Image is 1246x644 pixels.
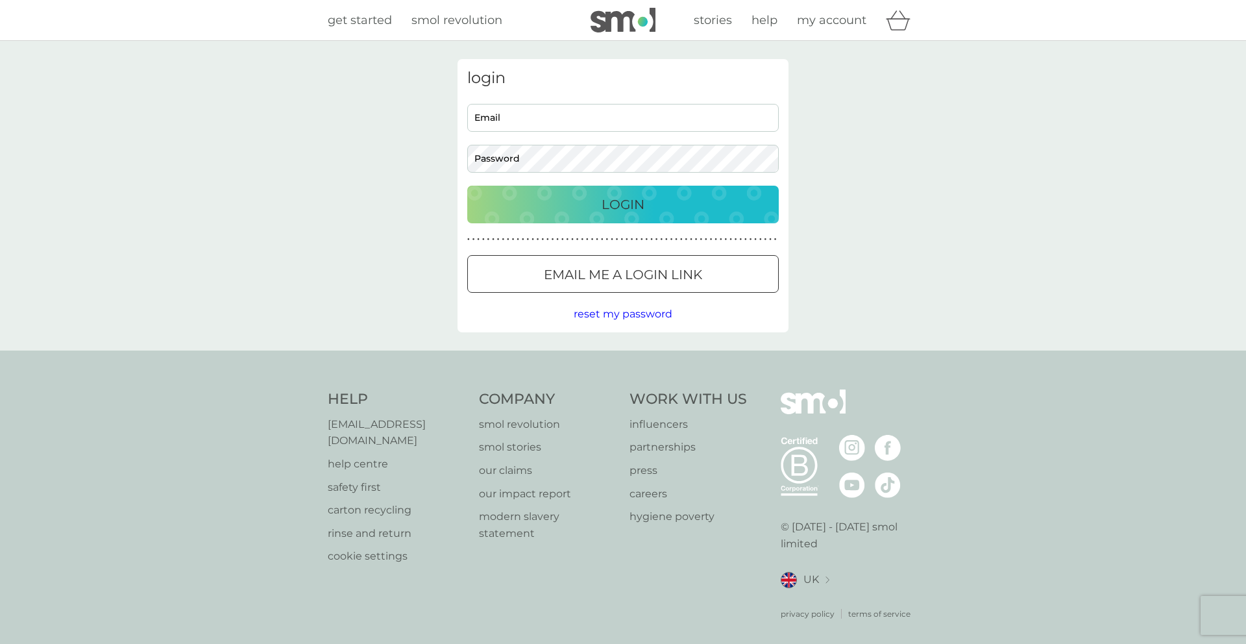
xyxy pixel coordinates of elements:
[655,236,658,243] p: ●
[764,236,767,243] p: ●
[467,236,470,243] p: ●
[690,236,692,243] p: ●
[328,525,466,542] a: rinse and return
[751,13,777,27] span: help
[552,236,554,243] p: ●
[803,571,819,588] span: UK
[556,236,559,243] p: ●
[467,69,779,88] h3: login
[479,390,617,410] h4: Company
[467,255,779,293] button: Email me a login link
[479,439,617,456] p: smol stories
[477,236,480,243] p: ●
[626,236,628,243] p: ●
[606,236,609,243] p: ●
[781,608,835,620] a: privacy policy
[479,416,617,433] a: smol revolution
[629,462,747,479] a: press
[875,472,901,498] img: visit the smol Tiktok page
[797,13,866,27] span: my account
[581,236,583,243] p: ●
[502,236,504,243] p: ●
[641,236,643,243] p: ●
[482,236,485,243] p: ●
[754,236,757,243] p: ●
[591,8,655,32] img: smol
[729,236,732,243] p: ●
[705,236,707,243] p: ●
[825,576,829,584] img: select a new location
[875,435,901,461] img: visit the smol Facebook page
[546,236,549,243] p: ●
[685,236,688,243] p: ●
[537,236,539,243] p: ●
[751,11,777,30] a: help
[591,236,594,243] p: ●
[531,236,534,243] p: ●
[567,236,569,243] p: ●
[759,236,762,243] p: ●
[646,236,648,243] p: ●
[781,390,846,434] img: smol
[700,236,702,243] p: ●
[328,390,466,410] h4: Help
[611,236,613,243] p: ●
[512,236,515,243] p: ●
[497,236,500,243] p: ●
[328,456,466,473] a: help centre
[544,264,702,285] p: Email me a login link
[774,236,777,243] p: ●
[629,416,747,433] a: influencers
[492,236,495,243] p: ●
[629,486,747,502] a: careers
[479,462,617,479] a: our claims
[479,486,617,502] a: our impact report
[328,11,392,30] a: get started
[586,236,589,243] p: ●
[527,236,530,243] p: ●
[328,548,466,565] p: cookie settings
[735,236,737,243] p: ●
[886,7,918,33] div: basket
[670,236,673,243] p: ●
[635,236,638,243] p: ●
[739,236,742,243] p: ●
[602,194,644,215] p: Login
[620,236,623,243] p: ●
[411,11,502,30] a: smol revolution
[629,390,747,410] h4: Work With Us
[660,236,663,243] p: ●
[561,236,564,243] p: ●
[616,236,618,243] p: ●
[596,236,598,243] p: ●
[839,435,865,461] img: visit the smol Instagram page
[694,11,732,30] a: stories
[601,236,604,243] p: ●
[675,236,678,243] p: ●
[848,608,910,620] a: terms of service
[328,416,466,449] p: [EMAIL_ADDRESS][DOMAIN_NAME]
[487,236,490,243] p: ●
[574,306,672,323] button: reset my password
[694,13,732,27] span: stories
[328,479,466,496] a: safety first
[411,13,502,27] span: smol revolution
[328,502,466,519] p: carton recycling
[629,508,747,525] a: hygiene poverty
[680,236,683,243] p: ●
[769,236,772,243] p: ●
[328,13,392,27] span: get started
[720,236,722,243] p: ●
[479,508,617,541] p: modern slavery statement
[517,236,519,243] p: ●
